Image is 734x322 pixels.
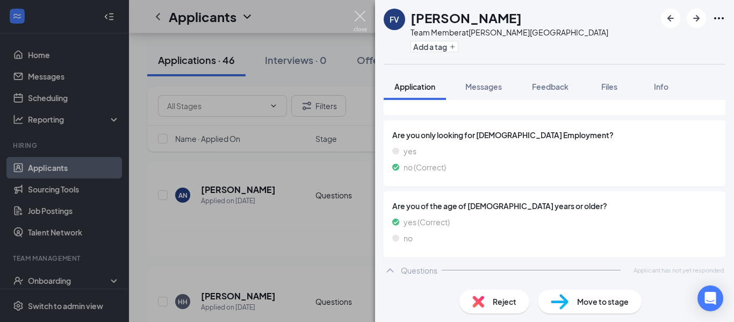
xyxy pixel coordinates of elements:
span: Are you only looking for [DEMOGRAPHIC_DATA] Employment? [392,129,717,141]
button: PlusAdd a tag [411,41,458,52]
span: Messages [465,82,502,91]
span: Reject [493,296,516,307]
svg: Plus [449,44,456,50]
button: ArrowRight [687,9,706,28]
span: Application [394,82,435,91]
span: Are you of the age of [DEMOGRAPHIC_DATA] years or older? [392,200,717,212]
div: FV [390,14,399,25]
span: Applicant has not yet responded. [634,266,725,275]
svg: ChevronUp [384,264,397,277]
div: Open Intercom Messenger [697,285,723,311]
svg: ArrowRight [690,12,703,25]
div: Questions [401,265,437,276]
span: yes (Correct) [404,216,450,228]
span: Info [654,82,668,91]
span: Move to stage [577,296,629,307]
span: yes [404,145,416,157]
span: Files [601,82,617,91]
span: no [404,232,413,244]
span: no (Correct) [404,161,446,173]
svg: Ellipses [713,12,725,25]
button: ArrowLeftNew [661,9,680,28]
div: Team Member at [PERSON_NAME][GEOGRAPHIC_DATA] [411,27,608,38]
span: Feedback [532,82,569,91]
svg: ArrowLeftNew [664,12,677,25]
h1: [PERSON_NAME] [411,9,522,27]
